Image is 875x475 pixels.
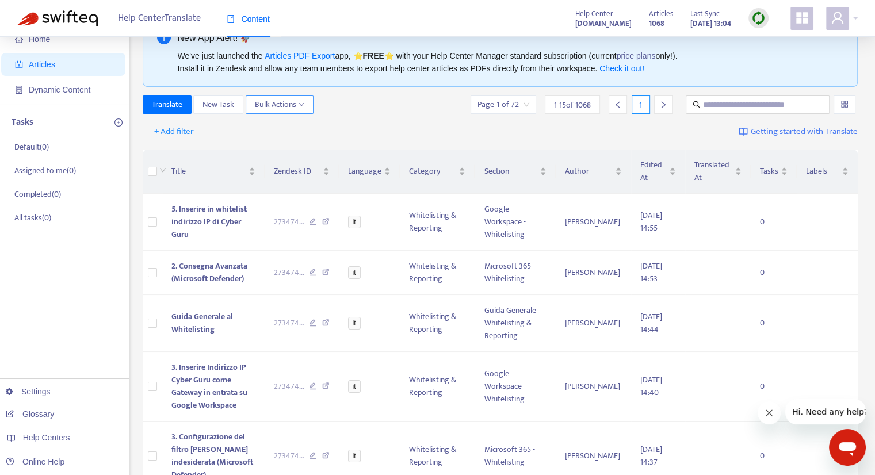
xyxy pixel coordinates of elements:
span: 273474 ... [274,450,304,462]
button: + Add filter [146,122,202,141]
span: book [227,15,235,23]
span: info-circle [157,30,171,44]
td: Whitelisting & Reporting [400,352,475,422]
span: it [348,450,361,462]
th: Zendesk ID [265,150,339,194]
span: appstore [795,11,809,25]
span: 273474 ... [274,380,304,393]
span: New Task [202,98,234,111]
span: Articles [29,60,55,69]
span: [DATE] 14:44 [640,310,662,336]
button: Translate [143,95,192,114]
span: Hi. Need any help? [7,8,83,17]
button: Bulk Actionsdown [246,95,314,114]
td: [PERSON_NAME] [556,295,631,352]
span: Translate [152,98,182,111]
th: Edited At [631,150,685,194]
a: Glossary [6,409,54,419]
span: Content [227,14,270,24]
span: plus-circle [114,118,123,127]
div: We've just launched the app, ⭐ ⭐️ with your Help Center Manager standard subscription (current on... [178,49,832,75]
span: 1 - 15 of 1068 [554,99,591,111]
span: Title [171,165,247,178]
a: Getting started with Translate [739,122,858,141]
p: All tasks ( 0 ) [14,212,51,224]
span: 3. Inserire Indirizzo IP Cyber Guru come Gateway in entrata su Google Workspace [171,361,247,412]
span: Last Sync [690,7,720,20]
td: 0 [751,295,797,352]
span: Getting started with Translate [751,125,858,139]
span: down [159,167,166,174]
span: 273474 ... [274,266,304,279]
td: [PERSON_NAME] [556,352,631,422]
td: 0 [751,251,797,295]
iframe: Chiudi messaggio [758,401,781,424]
span: user [831,11,845,25]
span: Tasks [760,165,778,178]
span: it [348,380,361,393]
a: Articles PDF Export [265,51,335,60]
strong: [DOMAIN_NAME] [575,17,632,30]
strong: 1068 [649,17,664,30]
span: it [348,266,361,279]
span: left [614,101,622,109]
img: sync.dc5367851b00ba804db3.png [751,11,766,25]
iframe: Messaggio dall’azienda [785,399,866,424]
th: Tasks [751,150,797,194]
td: Google Workspace - Whitelisting [475,194,556,251]
th: Category [400,150,475,194]
td: 0 [751,352,797,422]
button: New Task [193,95,243,114]
span: Labels [806,165,839,178]
td: [PERSON_NAME] [556,251,631,295]
th: Section [475,150,556,194]
img: Swifteq [17,10,98,26]
th: Language [339,150,400,194]
span: [DATE] 14:37 [640,443,662,469]
span: Section [484,165,537,178]
b: FREE [362,51,384,60]
span: [DATE] 14:40 [640,373,662,399]
a: Check it out! [599,64,644,73]
a: Online Help [6,457,64,466]
span: container [15,86,23,94]
span: it [348,317,361,330]
span: 2. Consegna Avanzata (Microsoft Defender) [171,259,247,285]
span: Articles [649,7,673,20]
p: Assigned to me ( 0 ) [14,164,76,177]
td: 0 [751,194,797,251]
span: Author [565,165,613,178]
a: price plans [617,51,656,60]
span: it [348,216,361,228]
p: Completed ( 0 ) [14,188,61,200]
span: Help Center Translate [118,7,201,29]
a: Settings [6,387,51,396]
span: Help Center [575,7,613,20]
span: [DATE] 14:53 [640,259,662,285]
span: Help Centers [23,433,70,442]
strong: [DATE] 13:04 [690,17,731,30]
th: Title [162,150,265,194]
span: Category [409,165,457,178]
span: Bulk Actions [255,98,304,111]
img: image-link [739,127,748,136]
td: [PERSON_NAME] [556,194,631,251]
td: Whitelisting & Reporting [400,194,475,251]
span: account-book [15,60,23,68]
td: Whitelisting & Reporting [400,251,475,295]
th: Labels [797,150,858,194]
p: Default ( 0 ) [14,141,49,153]
span: search [693,101,701,109]
th: Translated At [685,150,751,194]
span: 273474 ... [274,317,304,330]
span: right [659,101,667,109]
p: Tasks [12,116,33,129]
td: Guida Generale Whitelisting & Reporting [475,295,556,352]
td: Google Workspace - Whitelisting [475,352,556,422]
th: Author [556,150,631,194]
iframe: Pulsante per aprire la finestra di messaggistica [829,429,866,466]
span: Home [29,35,50,44]
span: [DATE] 14:55 [640,209,662,235]
span: home [15,35,23,43]
span: 5. Inserire in whitelist indirizzo IP di Cyber Guru [171,202,247,241]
